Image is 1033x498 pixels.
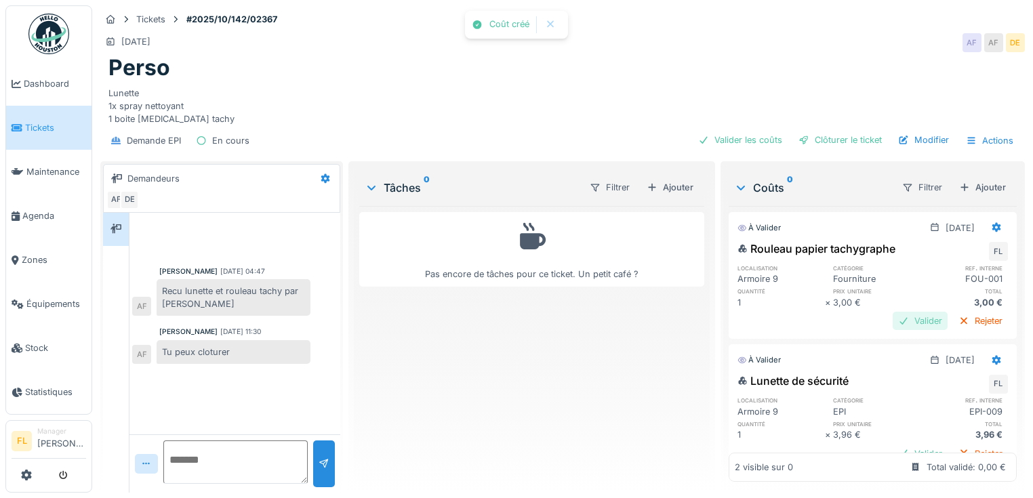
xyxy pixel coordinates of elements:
[833,264,920,272] h6: catégorie
[737,419,825,428] h6: quantité
[365,180,578,196] div: Tâches
[953,444,1008,463] div: Rejeter
[132,345,151,364] div: AF
[6,282,92,326] a: Équipements
[25,121,86,134] span: Tickets
[24,77,86,90] span: Dashboard
[920,272,1008,285] div: FOU-001
[735,461,793,474] div: 2 visible sur 0
[22,209,86,222] span: Agenda
[833,272,920,285] div: Fourniture
[1006,33,1025,52] div: DE
[737,296,825,309] div: 1
[893,312,948,330] div: Valider
[693,131,788,149] div: Valider les coûts
[833,419,920,428] h6: prix unitaire
[946,222,975,234] div: [DATE]
[220,266,265,276] div: [DATE] 04:47
[989,242,1008,261] div: FL
[737,272,825,285] div: Armoire 9
[737,373,849,389] div: Lunette de sécurité
[424,180,430,196] sup: 0
[159,327,218,337] div: [PERSON_NAME]
[37,426,86,436] div: Manager
[737,287,825,295] h6: quantité
[127,134,181,147] div: Demande EPI
[121,35,150,48] div: [DATE]
[833,287,920,295] h6: prix unitaire
[920,405,1008,418] div: EPI-009
[787,180,793,196] sup: 0
[960,131,1019,150] div: Actions
[920,264,1008,272] h6: ref. interne
[953,312,1008,330] div: Rejeter
[6,106,92,150] a: Tickets
[734,180,891,196] div: Coûts
[737,354,781,366] div: À valider
[896,178,948,197] div: Filtrer
[893,444,948,463] div: Valider
[737,264,825,272] h6: localisation
[920,428,1008,441] div: 3,96 €
[157,340,310,364] div: Tu peux cloturer
[989,375,1008,394] div: FL
[28,14,69,54] img: Badge_color-CXgf-gQk.svg
[737,396,825,404] h6: localisation
[825,428,834,441] div: ×
[6,62,92,106] a: Dashboard
[584,178,636,197] div: Filtrer
[26,165,86,178] span: Maintenance
[946,354,975,367] div: [DATE]
[157,279,310,316] div: Recu lunette et rouleau tachy par [PERSON_NAME]
[159,266,218,276] div: [PERSON_NAME]
[833,296,920,309] div: 3,00 €
[927,461,1006,474] div: Total validé: 0,00 €
[833,428,920,441] div: 3,96 €
[26,297,86,310] span: Équipements
[737,428,825,441] div: 1
[136,13,165,26] div: Tickets
[920,396,1008,404] h6: ref. interne
[106,190,125,209] div: AF
[920,296,1008,309] div: 3,00 €
[893,131,954,149] div: Modifier
[108,81,1017,126] div: Lunette 1x spray nettoyant 1 boite [MEDICAL_DATA] tachy
[6,326,92,370] a: Stock
[181,13,283,26] strong: #2025/10/142/02367
[6,370,92,414] a: Statistiques
[132,297,151,316] div: AF
[127,172,180,185] div: Demandeurs
[25,386,86,398] span: Statistiques
[25,341,86,354] span: Stock
[368,218,695,281] div: Pas encore de tâches pour ce ticket. Un petit café ?
[737,405,825,418] div: Armoire 9
[954,178,1011,196] div: Ajouter
[833,405,920,418] div: EPI
[37,426,86,455] li: [PERSON_NAME]
[12,431,32,451] li: FL
[12,426,86,459] a: FL Manager[PERSON_NAME]
[833,396,920,404] h6: catégorie
[825,296,834,309] div: ×
[212,134,249,147] div: En cours
[220,327,261,337] div: [DATE] 11:30
[963,33,981,52] div: AF
[737,222,781,234] div: À valider
[920,287,1008,295] h6: total
[6,238,92,282] a: Zones
[6,150,92,194] a: Maintenance
[108,55,170,81] h1: Perso
[641,178,699,196] div: Ajouter
[984,33,1003,52] div: AF
[489,19,529,30] div: Coût créé
[22,253,86,266] span: Zones
[793,131,887,149] div: Clôturer le ticket
[120,190,139,209] div: DE
[6,194,92,238] a: Agenda
[920,419,1008,428] h6: total
[737,241,895,257] div: Rouleau papier tachygraphe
